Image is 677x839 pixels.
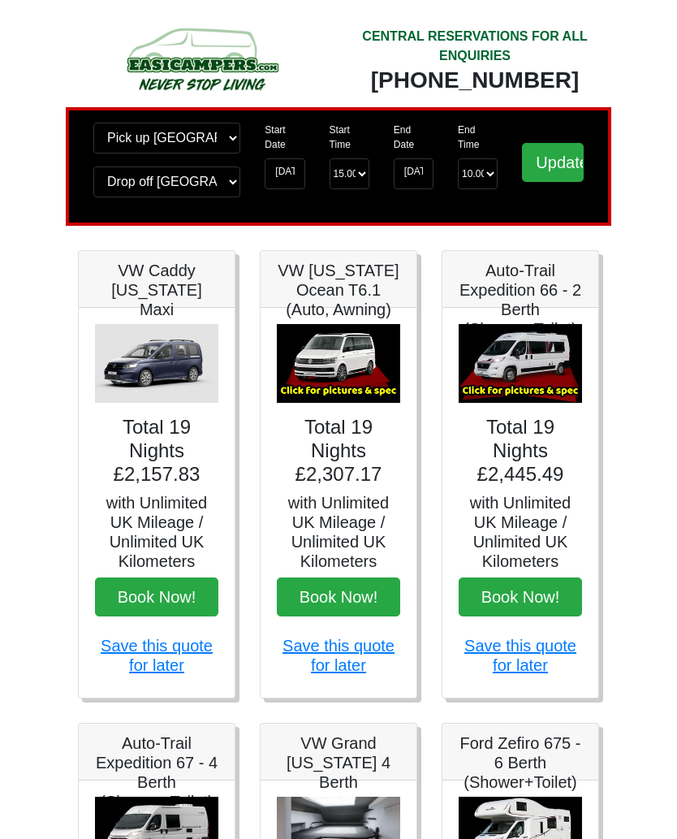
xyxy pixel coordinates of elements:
[459,416,582,486] h4: Total 19 Nights £2,445.49
[522,143,584,182] input: Update
[95,416,218,486] h4: Total 19 Nights £2,157.83
[95,577,218,616] button: Book Now!
[330,123,369,152] label: Start Time
[459,324,582,404] img: Auto-Trail Expedition 66 - 2 Berth (Shower+Toilet)
[459,261,582,339] h5: Auto-Trail Expedition 66 - 2 Berth (Shower+Toilet)
[351,66,599,95] div: [PHONE_NUMBER]
[78,23,326,95] img: campers-checkout-logo.png
[459,733,582,792] h5: Ford Zefiro 675 - 6 Berth (Shower+Toilet)
[458,123,498,152] label: End Time
[265,158,304,189] input: Start Date
[394,123,433,152] label: End Date
[277,416,400,486] h4: Total 19 Nights £2,307.17
[101,637,213,674] a: Save this quote for later
[277,577,400,616] button: Book Now!
[277,324,400,404] img: VW California Ocean T6.1 (Auto, Awning)
[95,261,218,319] h5: VW Caddy [US_STATE] Maxi
[282,637,395,674] a: Save this quote for later
[459,493,582,571] h5: with Unlimited UK Mileage / Unlimited UK Kilometers
[394,158,433,189] input: Return Date
[277,733,400,792] h5: VW Grand [US_STATE] 4 Berth
[95,493,218,571] h5: with Unlimited UK Mileage / Unlimited UK Kilometers
[277,261,400,319] h5: VW [US_STATE] Ocean T6.1 (Auto, Awning)
[95,324,218,404] img: VW Caddy California Maxi
[277,493,400,571] h5: with Unlimited UK Mileage / Unlimited UK Kilometers
[351,27,599,66] div: CENTRAL RESERVATIONS FOR ALL ENQUIRIES
[459,577,582,616] button: Book Now!
[95,733,218,811] h5: Auto-Trail Expedition 67 - 4 Berth (Shower+Toilet)
[265,123,304,152] label: Start Date
[464,637,576,674] a: Save this quote for later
